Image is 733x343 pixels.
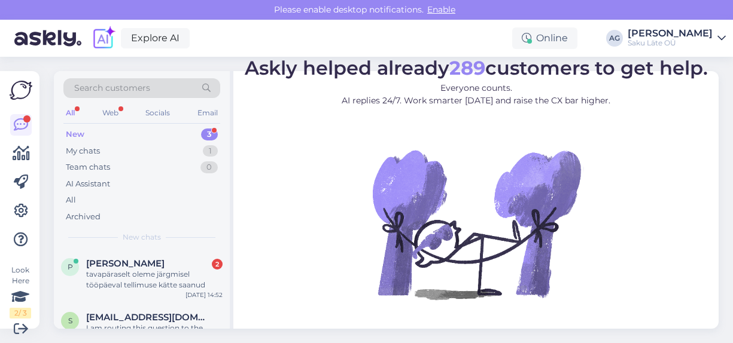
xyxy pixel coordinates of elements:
div: Socials [143,105,172,121]
span: Enable [424,4,459,15]
div: All [63,105,77,121]
span: Askly helped already customers to get help. [245,56,708,79]
div: 1 [203,145,218,157]
div: tavapäraselt oleme järgmisel tööpäeval tellimuse kätte saanud [86,269,223,290]
img: explore-ai [91,26,116,51]
span: New chats [123,232,161,243]
div: [PERSON_NAME] [628,29,713,38]
div: Archived [66,211,101,223]
img: No Chat active [369,117,584,332]
div: Web [100,105,121,121]
b: 289 [449,56,485,79]
div: Saku Läte OÜ [628,38,713,48]
div: 2 [212,259,223,269]
div: Look Here [10,265,31,318]
span: P [68,262,73,271]
span: Pirjo Lember [86,258,165,269]
span: Search customers [74,82,150,94]
div: Team chats [66,161,110,173]
div: New [66,128,84,140]
div: Email [195,105,220,121]
div: 3 [201,128,218,140]
div: 2 / 3 [10,308,31,318]
img: Askly Logo [10,81,32,100]
div: Online [512,27,577,49]
div: [DATE] 14:52 [185,290,223,299]
span: sasrsulev@gmail.com [86,312,211,323]
div: AI Assistant [66,178,110,190]
a: Explore AI [121,28,190,48]
p: Everyone counts. AI replies 24/7. Work smarter [DATE] and raise the CX bar higher. [245,82,708,107]
div: All [66,194,76,206]
span: s [68,316,72,325]
div: My chats [66,145,100,157]
div: AG [606,30,623,47]
a: [PERSON_NAME]Saku Läte OÜ [628,29,726,48]
div: 0 [200,161,218,173]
